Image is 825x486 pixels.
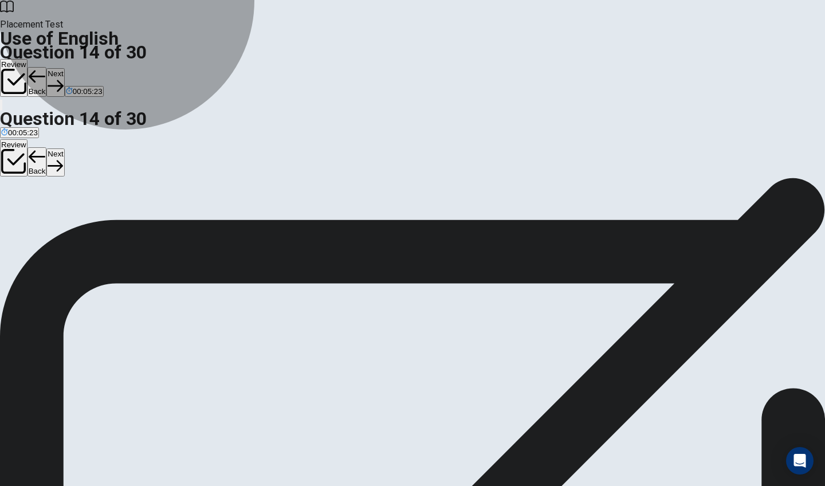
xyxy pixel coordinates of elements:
button: Next [46,68,64,96]
button: Back [27,147,47,177]
span: 00:05:23 [8,128,38,137]
span: 00:05:23 [73,87,103,96]
button: Next [46,148,64,177]
div: Open Intercom Messenger [786,447,814,475]
button: 00:05:23 [65,86,104,97]
button: Back [27,67,47,97]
